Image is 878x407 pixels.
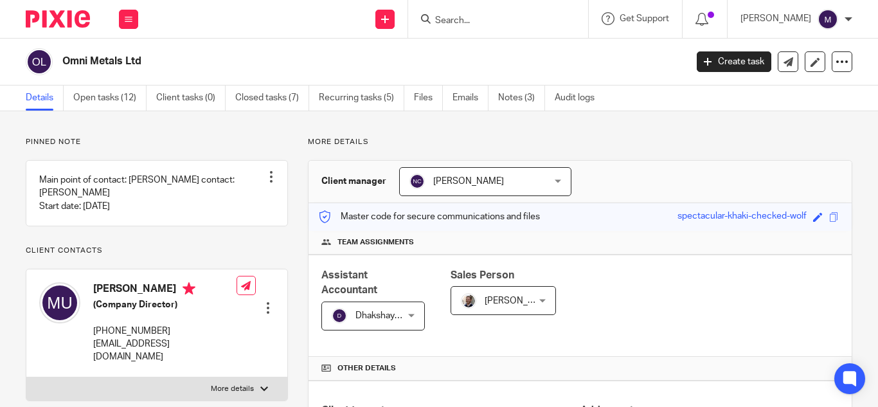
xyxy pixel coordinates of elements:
[26,10,90,28] img: Pixie
[308,137,852,147] p: More details
[321,175,386,188] h3: Client manager
[451,270,514,280] span: Sales Person
[93,282,237,298] h4: [PERSON_NAME]
[39,282,80,323] img: svg%3E
[211,384,254,394] p: More details
[697,51,771,72] a: Create task
[62,55,555,68] h2: Omni Metals Ltd
[433,177,504,186] span: [PERSON_NAME]
[318,210,540,223] p: Master code for secure communications and files
[355,311,409,320] span: Dhakshaya M
[321,270,377,295] span: Assistant Accountant
[337,363,396,374] span: Other details
[485,296,555,305] span: [PERSON_NAME]
[337,237,414,248] span: Team assignments
[677,210,807,224] div: spectacular-khaki-checked-wolf
[740,12,811,25] p: [PERSON_NAME]
[498,86,545,111] a: Notes (3)
[93,325,237,338] p: [PHONE_NUMBER]
[93,338,237,364] p: [EMAIL_ADDRESS][DOMAIN_NAME]
[235,86,309,111] a: Closed tasks (7)
[26,86,64,111] a: Details
[319,86,404,111] a: Recurring tasks (5)
[73,86,147,111] a: Open tasks (12)
[332,308,347,323] img: svg%3E
[818,9,838,30] img: svg%3E
[620,14,669,23] span: Get Support
[414,86,443,111] a: Files
[26,246,288,256] p: Client contacts
[434,15,550,27] input: Search
[183,282,195,295] i: Primary
[93,298,237,311] h5: (Company Director)
[461,293,476,309] img: Matt%20Circle.png
[409,174,425,189] img: svg%3E
[26,48,53,75] img: svg%3E
[452,86,488,111] a: Emails
[555,86,604,111] a: Audit logs
[26,137,288,147] p: Pinned note
[156,86,226,111] a: Client tasks (0)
